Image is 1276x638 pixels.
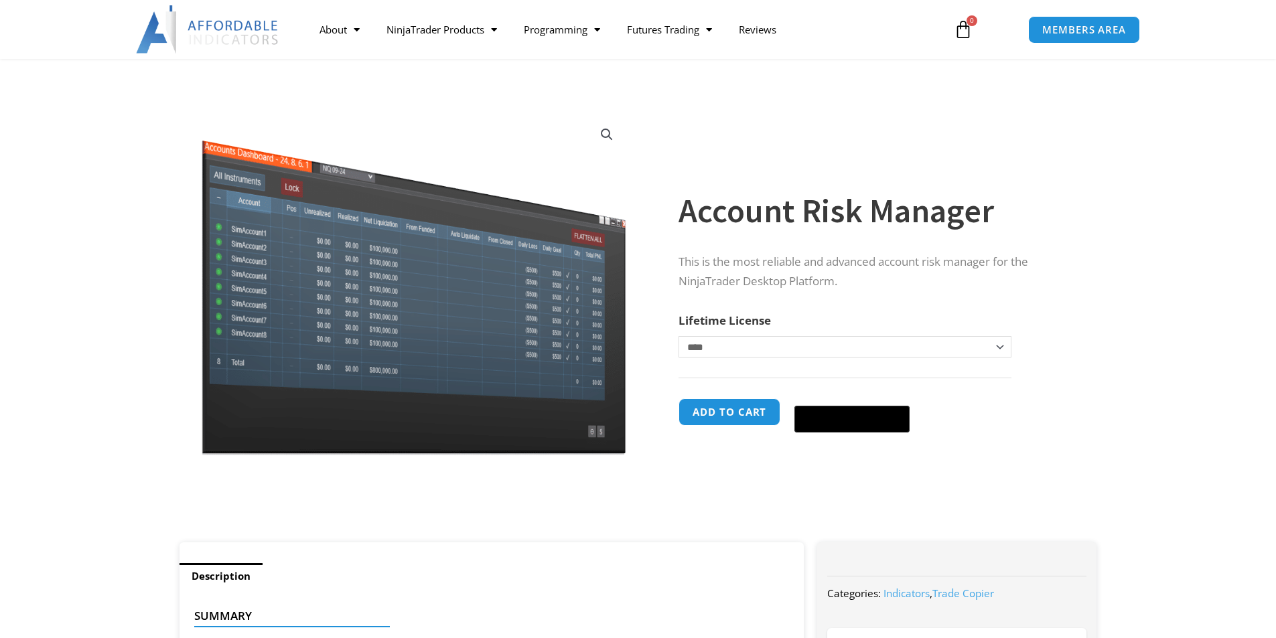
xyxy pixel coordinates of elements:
img: LogoAI | Affordable Indicators – NinjaTrader [136,5,280,54]
a: MEMBERS AREA [1028,16,1140,44]
span: Categories: [827,586,881,600]
a: 0 [934,10,993,49]
span: 0 [967,15,977,26]
a: Programming [510,14,614,45]
nav: Menu [306,14,938,45]
a: View full-screen image gallery [595,123,619,147]
a: Futures Trading [614,14,725,45]
p: This is the most reliable and advanced account risk manager for the NinjaTrader Desktop Platform. [679,252,1070,291]
button: Buy with GPay [794,406,910,432]
a: About [306,14,373,45]
span: MEMBERS AREA [1042,25,1126,35]
a: Description [180,563,263,589]
h4: Summary [194,609,779,623]
label: Lifetime License [679,313,771,328]
span: , [883,586,994,600]
a: Indicators [883,586,930,600]
img: Screenshot 2024-08-26 15462845454 [198,112,629,455]
a: NinjaTrader Products [373,14,510,45]
a: Reviews [725,14,790,45]
iframe: Secure payment input frame [792,396,912,398]
h1: Account Risk Manager [679,187,1070,234]
button: Add to cart [679,398,780,426]
a: Trade Copier [932,586,994,600]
